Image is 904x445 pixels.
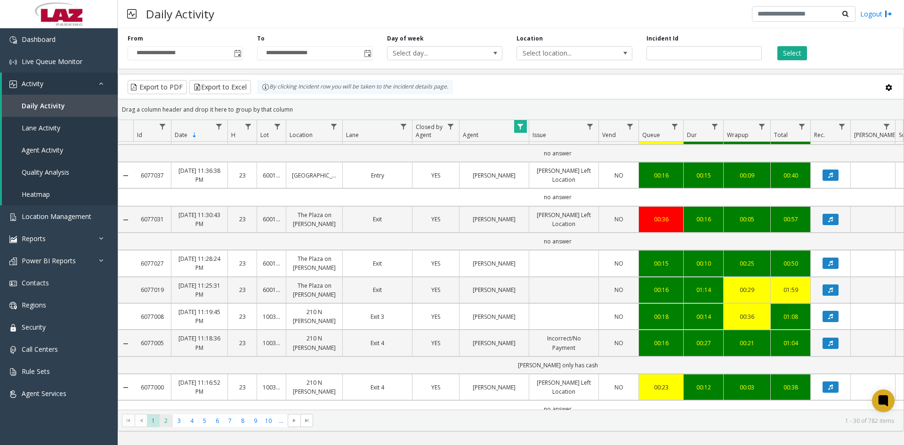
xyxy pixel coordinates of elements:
a: 600170 [263,215,280,224]
span: Lot [260,131,269,139]
button: Select [777,46,807,60]
span: YES [431,383,440,391]
a: YES [418,259,453,268]
div: 00:36 [729,312,765,321]
a: 23 [234,215,251,224]
div: 00:29 [729,285,765,294]
div: 00:10 [689,259,718,268]
img: 'icon' [9,36,17,44]
a: 00:03 [729,383,765,392]
div: 00:16 [645,339,678,348]
a: Date Filter Menu [213,120,226,133]
a: The Plaza on [PERSON_NAME] [292,281,337,299]
span: Reports [22,234,46,243]
a: 6077000 [139,383,165,392]
span: Rule Sets [22,367,50,376]
img: 'icon' [9,324,17,332]
kendo-pager-info: 1 - 30 of 782 items [319,417,894,425]
a: Dur Filter Menu [709,120,721,133]
a: 00:25 [729,259,765,268]
a: NO [605,339,633,348]
span: Page 7 [224,414,236,427]
button: Export to Excel [189,80,251,94]
span: Id [137,131,142,139]
img: logout [885,9,892,19]
span: Activity [22,79,43,88]
a: H Filter Menu [242,120,255,133]
a: 00:50 [776,259,805,268]
a: [DATE] 11:36:38 PM [177,166,222,184]
a: [DATE] 11:18:36 PM [177,334,222,352]
span: Wrapup [727,131,749,139]
a: Rec. Filter Menu [836,120,848,133]
a: 01:08 [776,312,805,321]
a: [DATE] 11:19:45 PM [177,307,222,325]
span: Date [175,131,187,139]
label: Day of week [387,34,424,43]
a: NO [605,383,633,392]
div: Data table [118,120,904,410]
span: Page 5 [198,414,211,427]
a: Logout [860,9,892,19]
span: Go to the last page [303,417,311,424]
a: Exit 3 [348,312,406,321]
span: Closed by Agent [416,123,443,139]
span: Go to the next page [288,414,300,427]
a: 00:16 [645,285,678,294]
a: [DATE] 11:25:31 PM [177,281,222,299]
a: Wrapup Filter Menu [756,120,768,133]
span: Page 3 [173,414,186,427]
div: 00:18 [645,312,678,321]
span: Agent Activity [22,146,63,154]
a: 23 [234,383,251,392]
a: 600170 [263,259,280,268]
a: Agent Activity [2,139,118,161]
a: 210 N [PERSON_NAME] [292,378,337,396]
a: [PERSON_NAME] Left Location [535,210,593,228]
a: Entry [348,171,406,180]
span: Page 2 [160,414,172,427]
span: YES [431,171,440,179]
span: Queue [642,131,660,139]
img: 'icon' [9,235,17,243]
a: 00:57 [776,215,805,224]
a: Activity [2,73,118,95]
a: 100324 [263,339,280,348]
a: 210 N [PERSON_NAME] [292,307,337,325]
span: YES [431,286,440,294]
a: 6077031 [139,215,165,224]
span: NO [614,259,623,267]
span: YES [431,313,440,321]
a: 00:16 [689,215,718,224]
a: 210 N [PERSON_NAME] [292,334,337,352]
span: Quality Analysis [22,168,69,177]
div: 00:09 [729,171,765,180]
span: Dur [687,131,697,139]
img: infoIcon.svg [262,83,269,91]
a: 6077008 [139,312,165,321]
span: YES [431,339,440,347]
img: 'icon' [9,368,17,376]
a: [PERSON_NAME] [465,259,523,268]
span: Live Queue Monitor [22,57,82,66]
span: YES [431,259,440,267]
label: Location [517,34,543,43]
a: 00:23 [645,383,678,392]
a: 00:15 [645,259,678,268]
a: 100324 [263,383,280,392]
a: 00:38 [776,383,805,392]
div: 00:12 [689,383,718,392]
label: To [257,34,265,43]
span: [PERSON_NAME] [854,131,897,139]
a: 00:27 [689,339,718,348]
span: Issue [533,131,546,139]
a: 23 [234,312,251,321]
a: 01:04 [776,339,805,348]
a: Exit 4 [348,383,406,392]
a: Exit [348,259,406,268]
a: 00:40 [776,171,805,180]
